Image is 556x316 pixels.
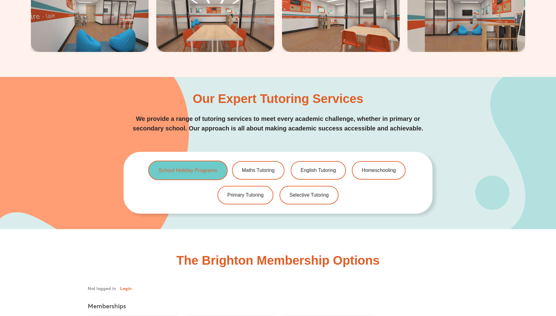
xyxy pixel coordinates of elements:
h2: Our Expert Tutoring Services [193,92,364,105]
a: School Holiday Programs [148,161,228,180]
a: English Tutoring [291,161,346,180]
a: Homeschooling [352,161,406,180]
h2: The Brighton Membership Options [176,254,380,267]
iframe: Chat Widget [450,246,556,316]
p: We provide a range of tutoring services to meet every academic challenge, whether in primary or s... [124,114,432,133]
a: Primary Tutoring [217,186,273,204]
span: Maths Tutoring [242,168,275,173]
span: Homeschooling [362,168,396,173]
span: Selective Tutoring [289,193,329,198]
span: School Holiday Programs [159,168,217,173]
a: Selective Tutoring [280,186,339,204]
span: English Tutoring [301,168,336,173]
a: Maths Tutoring [232,161,284,180]
span: Primary Tutoring [227,193,263,198]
